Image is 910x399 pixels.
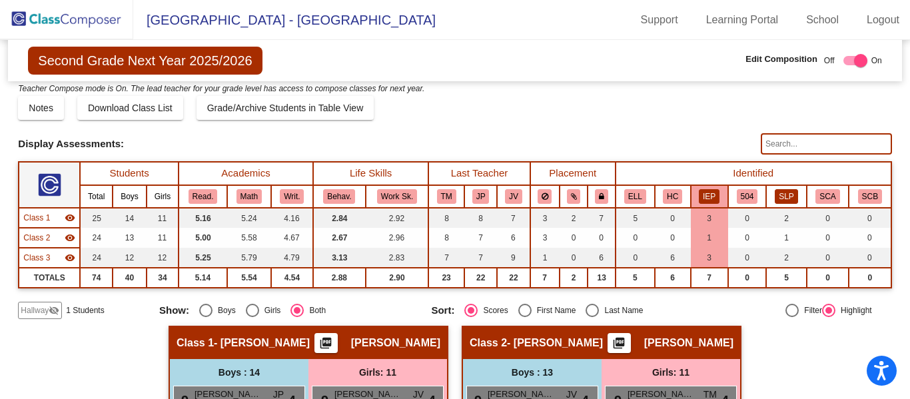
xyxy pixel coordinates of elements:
[655,248,691,268] td: 6
[611,336,627,355] mat-icon: picture_as_pdf
[147,248,179,268] td: 12
[147,208,179,228] td: 11
[313,162,428,185] th: Life Skills
[49,305,59,316] mat-icon: visibility_off
[366,228,429,248] td: 2.96
[113,248,147,268] td: 12
[23,252,50,264] span: Class 3
[497,185,530,208] th: Jami Valadez
[179,162,313,185] th: Academics
[159,304,421,317] mat-radio-group: Select an option
[80,185,113,208] th: Total
[795,9,849,31] a: School
[766,228,807,248] td: 1
[147,228,179,248] td: 11
[616,162,891,185] th: Identified
[761,133,892,155] input: Search...
[699,189,719,204] button: IEP
[532,304,576,316] div: First Name
[197,96,374,120] button: Grade/Archive Students in Table View
[602,359,740,386] div: Girls: 11
[464,228,497,248] td: 7
[655,268,691,288] td: 6
[18,84,424,93] i: Teacher Compose mode is On. The lead teacher for your grade level has access to compose classes f...
[80,228,113,248] td: 24
[80,268,113,288] td: 74
[624,189,646,204] button: ELL
[835,304,872,316] div: Highlight
[177,336,214,350] span: Class 1
[655,208,691,228] td: 0
[599,304,643,316] div: Last Name
[19,248,80,268] td: Angie Husseman - Angie Husseman
[428,268,464,288] td: 23
[856,9,910,31] a: Logout
[113,208,147,228] td: 14
[377,189,417,204] button: Work Sk.
[271,268,313,288] td: 4.54
[775,189,797,204] button: SLP
[807,185,849,208] th: Student Concern Plan - Academics
[431,304,693,317] mat-radio-group: Select an option
[588,208,615,228] td: 7
[560,185,588,208] th: Keep with students
[588,228,615,248] td: 0
[179,228,227,248] td: 5.00
[213,304,236,316] div: Boys
[271,248,313,268] td: 4.79
[691,268,728,288] td: 7
[366,208,429,228] td: 2.92
[497,248,530,268] td: 9
[19,268,80,288] td: TOTALS
[530,268,560,288] td: 7
[616,228,655,248] td: 0
[21,304,49,316] span: Hallway
[807,228,849,248] td: 0
[437,189,456,204] button: TM
[29,103,53,113] span: Notes
[80,248,113,268] td: 24
[849,185,891,208] th: Student Concern Plan - Behavior
[18,138,124,150] span: Display Assessments:
[655,228,691,248] td: 0
[214,336,310,350] span: - [PERSON_NAME]
[691,248,728,268] td: 3
[497,228,530,248] td: 6
[608,333,631,353] button: Print Students Details
[227,268,271,288] td: 5.54
[19,208,80,228] td: Savannah Johnson - Savannah Johnson
[560,248,588,268] td: 0
[428,162,530,185] th: Last Teacher
[304,304,326,316] div: Both
[766,268,807,288] td: 5
[179,208,227,228] td: 5.16
[313,268,366,288] td: 2.88
[766,185,807,208] th: Speech-Services Only
[858,189,882,204] button: SCB
[159,304,189,316] span: Show:
[616,248,655,268] td: 0
[66,304,104,316] span: 1 Students
[23,232,50,244] span: Class 2
[766,208,807,228] td: 2
[560,228,588,248] td: 0
[530,185,560,208] th: Keep away students
[745,53,817,66] span: Edit Composition
[133,9,436,31] span: [GEOGRAPHIC_DATA] - [GEOGRAPHIC_DATA]
[80,208,113,228] td: 25
[227,248,271,268] td: 5.79
[179,268,227,288] td: 5.14
[849,208,891,228] td: 0
[695,9,789,31] a: Learning Portal
[507,336,603,350] span: - [PERSON_NAME]
[849,268,891,288] td: 0
[616,268,655,288] td: 5
[588,248,615,268] td: 6
[655,185,691,208] th: Highly Capable
[472,189,490,204] button: JP
[23,212,50,224] span: Class 1
[428,228,464,248] td: 8
[28,47,262,75] span: Second Grade Next Year 2025/2026
[227,208,271,228] td: 5.24
[464,248,497,268] td: 7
